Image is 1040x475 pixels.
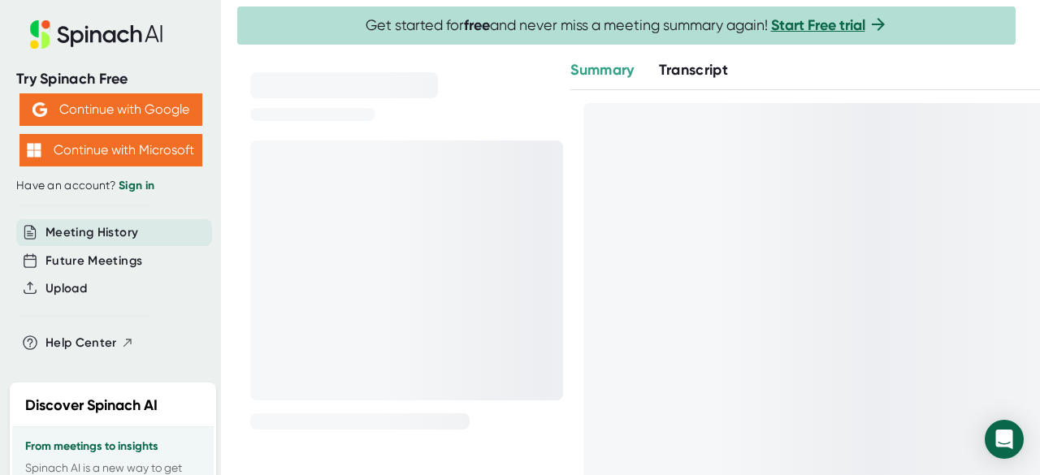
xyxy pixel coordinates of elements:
button: Upload [45,279,87,298]
span: Transcript [659,61,729,79]
b: free [464,16,490,34]
button: Summary [570,59,634,81]
a: Sign in [119,179,154,192]
button: Future Meetings [45,252,142,270]
span: Help Center [45,334,117,352]
button: Help Center [45,334,134,352]
div: Try Spinach Free [16,70,205,89]
span: Summary [570,61,634,79]
a: Start Free trial [771,16,865,34]
button: Continue with Microsoft [19,134,202,166]
div: Open Intercom Messenger [985,420,1024,459]
h3: From meetings to insights [25,440,201,453]
button: Meeting History [45,223,138,242]
img: Aehbyd4JwY73AAAAAElFTkSuQmCC [32,102,47,117]
div: Have an account? [16,179,205,193]
button: Continue with Google [19,93,202,126]
button: Transcript [659,59,729,81]
span: Get started for and never miss a meeting summary again! [366,16,888,35]
h2: Discover Spinach AI [25,395,158,417]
